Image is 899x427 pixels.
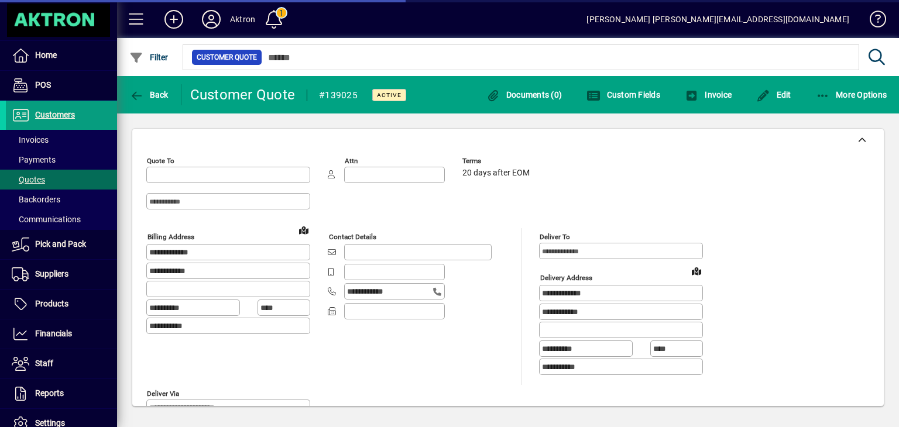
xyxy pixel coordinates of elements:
span: Backorders [12,195,60,204]
mat-label: Deliver To [540,233,570,241]
mat-label: Attn [345,157,358,165]
a: Knowledge Base [861,2,884,40]
span: Edit [756,90,791,99]
span: Quotes [12,175,45,184]
span: Home [35,50,57,60]
button: Documents (0) [483,84,565,105]
span: 20 days after EOM [462,168,530,178]
a: Communications [6,209,117,229]
div: #139025 [319,86,358,105]
a: Products [6,290,117,319]
a: Invoices [6,130,117,150]
span: POS [35,80,51,89]
a: Staff [6,349,117,378]
span: Custom Fields [586,90,660,99]
span: Financials [35,329,72,338]
a: Backorders [6,190,117,209]
div: Aktron [230,10,255,29]
mat-label: Deliver via [147,389,179,397]
a: Pick and Pack [6,230,117,259]
button: Invoice [682,84,735,105]
a: View on map [687,261,706,280]
a: Financials [6,319,117,349]
span: Invoices [12,135,49,144]
span: Staff [35,359,53,368]
a: Reports [6,379,117,408]
div: Customer Quote [190,85,296,104]
a: Suppliers [6,260,117,289]
mat-label: Quote To [147,157,174,165]
button: Filter [126,47,171,68]
span: Invoice [685,90,732,99]
span: Filter [129,53,169,62]
span: Pick and Pack [35,239,86,249]
span: Documents (0) [486,90,562,99]
button: Add [155,9,193,30]
span: Reports [35,388,64,398]
span: More Options [816,90,887,99]
span: Payments [12,155,56,164]
button: More Options [813,84,890,105]
a: Quotes [6,170,117,190]
a: View on map [294,221,313,239]
span: Communications [12,215,81,224]
span: Products [35,299,68,308]
span: Back [129,90,169,99]
a: Home [6,41,117,70]
a: Payments [6,150,117,170]
button: Edit [753,84,794,105]
button: Custom Fields [584,84,663,105]
span: Customer Quote [197,51,257,63]
span: Terms [462,157,533,165]
button: Profile [193,9,230,30]
div: [PERSON_NAME] [PERSON_NAME][EMAIL_ADDRESS][DOMAIN_NAME] [586,10,849,29]
span: Suppliers [35,269,68,278]
button: Back [126,84,171,105]
a: POS [6,71,117,100]
span: Active [377,91,402,99]
span: Customers [35,110,75,119]
app-page-header-button: Back [117,84,181,105]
